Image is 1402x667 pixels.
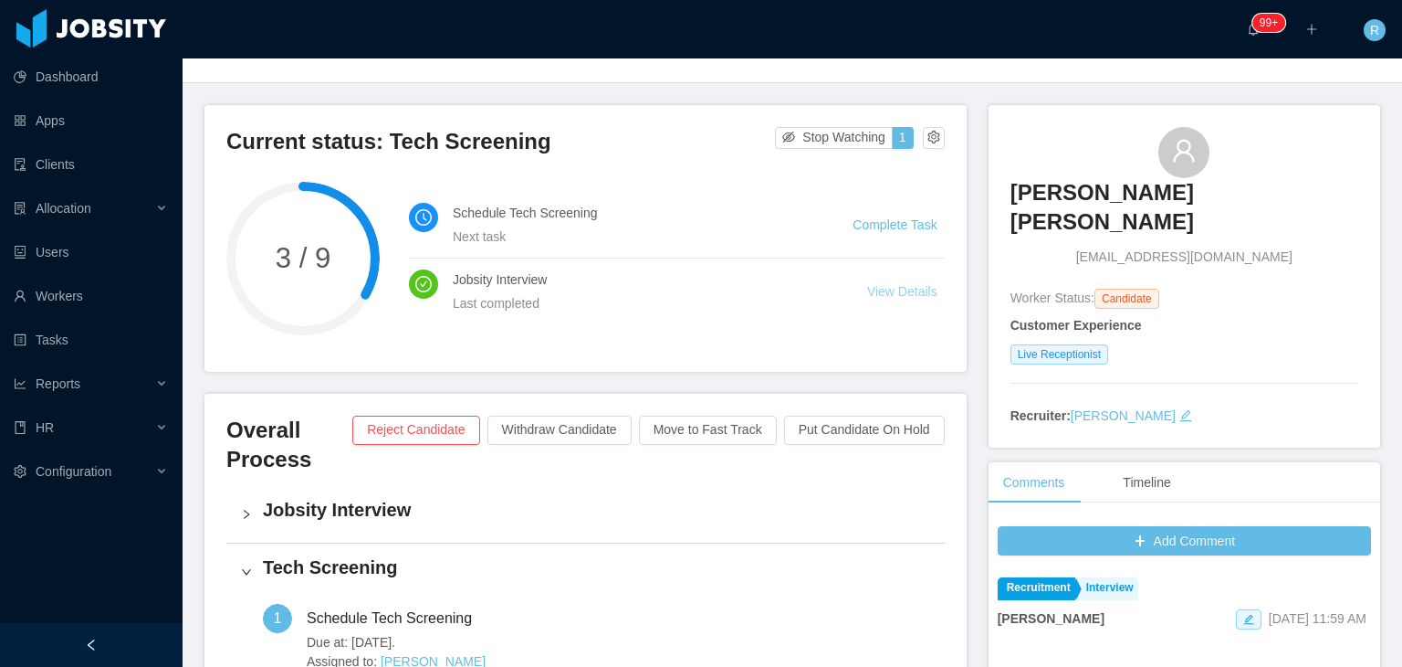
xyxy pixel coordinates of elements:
[998,526,1371,556] button: icon: plusAdd Comment
[36,464,111,479] span: Configuration
[36,376,80,391] span: Reports
[241,509,252,520] i: icon: right
[1370,19,1379,41] span: R
[415,209,432,226] i: icon: clock-circle
[989,462,1080,503] div: Comments
[14,202,26,215] i: icon: solution
[1010,178,1358,238] h3: [PERSON_NAME] [PERSON_NAME]
[453,227,809,247] div: Next task
[998,577,1075,600] a: Recruitment
[307,604,487,633] div: Schedule Tech Screening
[1077,577,1138,600] a: Interview
[14,322,168,358] a: icon: profileTasks
[1179,409,1192,422] i: icon: edit
[14,377,26,390] i: icon: line-chart
[14,234,168,270] a: icon: robotUsers
[1243,614,1254,625] i: icon: edit
[1305,23,1318,36] i: icon: plus
[14,102,168,139] a: icon: appstoreApps
[14,278,168,314] a: icon: userWorkers
[453,293,823,313] div: Last completed
[14,58,168,95] a: icon: pie-chartDashboard
[274,610,282,626] span: 1
[853,217,936,232] a: Complete Task
[998,611,1104,626] strong: [PERSON_NAME]
[892,127,914,149] button: 1
[487,416,632,445] button: Withdraw Candidate
[1094,289,1159,309] span: Candidate
[352,416,479,445] button: Reject Candidate
[14,465,26,478] i: icon: setting
[415,276,432,292] i: icon: check-circle
[923,127,945,149] button: icon: setting
[36,420,54,435] span: HR
[226,544,945,600] div: icon: rightTech Screening
[226,244,380,272] span: 3 / 9
[36,201,91,216] span: Allocation
[226,486,945,543] div: icon: rightJobsity Interview
[1247,23,1260,36] i: icon: bell
[867,284,937,299] a: View Details
[1108,462,1185,503] div: Timeline
[226,127,775,156] h3: Current status: Tech Screening
[639,416,777,445] button: Move to Fast Track
[1076,248,1292,267] span: [EMAIL_ADDRESS][DOMAIN_NAME]
[1010,408,1071,423] strong: Recruiter:
[307,633,585,652] span: Due at: [DATE].
[241,566,252,577] i: icon: right
[775,127,893,149] button: icon: eye-invisibleStop Watching
[1010,318,1142,333] strong: Customer Experience
[784,416,945,445] button: Put Candidate On Hold
[1252,14,1285,32] sup: 226
[263,497,930,523] h4: Jobsity Interview
[14,146,168,183] a: icon: auditClients
[226,416,352,475] h3: Overall Process
[1171,138,1197,164] i: icon: user
[1010,291,1094,305] span: Worker Status:
[453,270,823,290] h4: Jobsity Interview
[14,421,26,434] i: icon: book
[1010,344,1108,365] span: Live Receptionist
[453,203,809,223] h4: Schedule Tech Screening
[1071,408,1176,423] a: [PERSON_NAME]
[1010,178,1358,249] a: [PERSON_NAME] [PERSON_NAME]
[263,555,930,580] h4: Tech Screening
[1269,611,1366,626] span: [DATE] 11:59 AM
